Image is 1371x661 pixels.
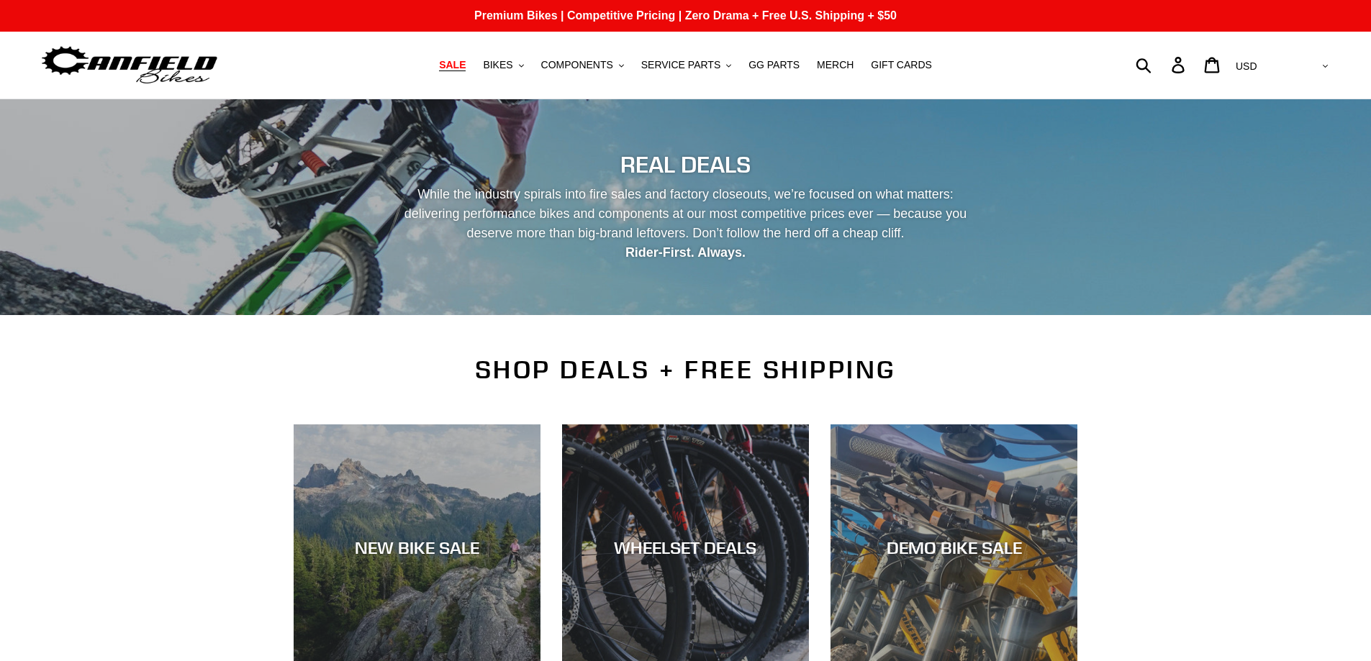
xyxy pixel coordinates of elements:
h2: REAL DEALS [294,151,1078,178]
span: GG PARTS [748,59,800,71]
p: While the industry spirals into fire sales and factory closeouts, we’re focused on what matters: ... [392,185,980,263]
button: SERVICE PARTS [634,55,738,75]
div: DEMO BIKE SALE [831,537,1077,558]
a: SALE [432,55,473,75]
strong: Rider-First. Always. [625,245,746,260]
a: GIFT CARDS [864,55,939,75]
h2: SHOP DEALS + FREE SHIPPING [294,355,1078,385]
div: WHEELSET DEALS [562,537,809,558]
a: MERCH [810,55,861,75]
span: BIKES [483,59,512,71]
span: COMPONENTS [541,59,613,71]
img: Canfield Bikes [40,42,220,88]
div: NEW BIKE SALE [294,537,540,558]
button: BIKES [476,55,530,75]
span: SALE [439,59,466,71]
a: GG PARTS [741,55,807,75]
span: SERVICE PARTS [641,59,720,71]
span: GIFT CARDS [871,59,932,71]
button: COMPONENTS [534,55,631,75]
span: MERCH [817,59,854,71]
input: Search [1144,49,1180,81]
